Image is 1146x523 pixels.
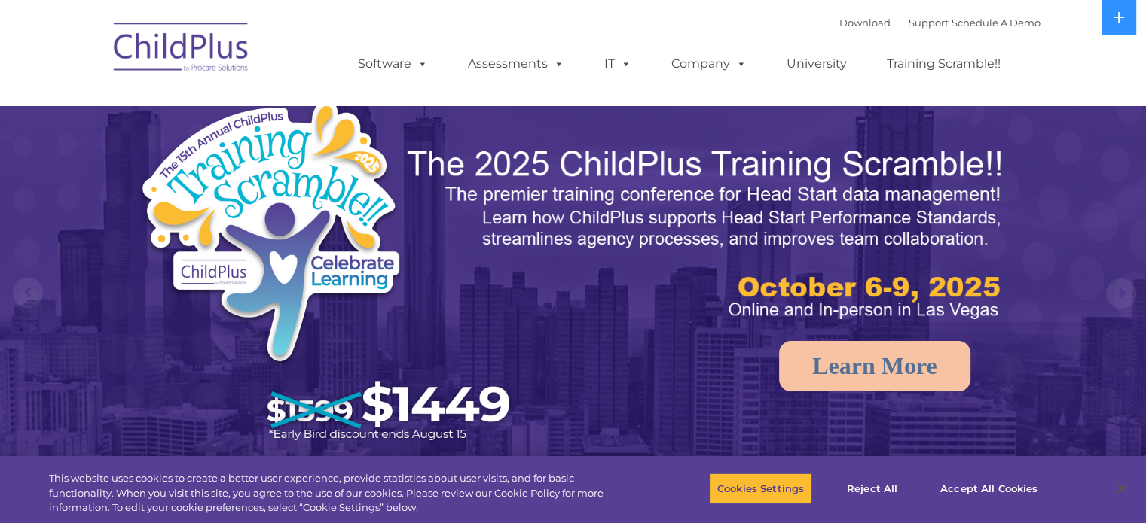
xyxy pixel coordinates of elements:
font: | [839,17,1041,29]
span: Last name [209,99,255,111]
div: This website uses cookies to create a better user experience, provide statistics about user visit... [49,471,631,515]
a: Assessments [453,49,579,79]
button: Accept All Cookies [932,473,1046,504]
a: Software [343,49,443,79]
button: Close [1105,472,1138,505]
a: Learn More [779,341,970,391]
a: Support [909,17,949,29]
a: IT [589,49,646,79]
button: Cookies Settings [709,473,812,504]
a: Training Scramble!! [872,49,1016,79]
a: Download [839,17,891,29]
span: Phone number [209,161,274,172]
button: Reject All [825,473,919,504]
a: University [772,49,862,79]
img: ChildPlus by Procare Solutions [106,12,257,87]
a: Company [656,49,762,79]
a: Schedule A Demo [952,17,1041,29]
